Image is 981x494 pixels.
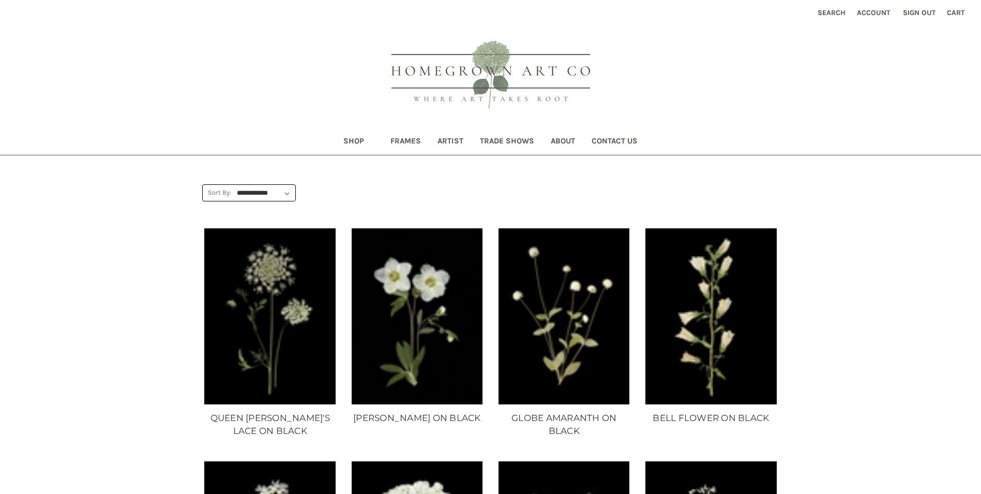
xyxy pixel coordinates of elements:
img: HOMEGROWN ART CO [374,29,607,122]
a: LENTON ROSE ON BLACK, Price range from $10.00 to $235.00 [349,412,485,425]
a: BELL FLOWER ON BLACK, Price range from $10.00 to $235.00 [644,228,777,404]
a: Shop [335,129,382,155]
a: Frames [382,129,429,155]
a: Artist [429,129,472,155]
label: Sort By: [203,185,232,200]
a: LENTON ROSE ON BLACK, Price range from $10.00 to $235.00 [351,228,484,404]
a: Trade Shows [472,129,542,155]
a: About [542,129,583,155]
span: Cart [947,8,964,17]
img: Unframed [204,228,337,404]
a: GLOBE AMARANTH ON BLACK, Price range from $10.00 to $235.00 [497,228,630,404]
a: Contact Us [583,129,646,155]
a: QUEEN ANNE'S LACE ON BLACK, Price range from $10.00 to $235.00 [204,228,337,404]
a: GLOBE AMARANTH ON BLACK, Price range from $10.00 to $235.00 [496,412,632,438]
img: Unframed [644,228,777,404]
a: BELL FLOWER ON BLACK, Price range from $10.00 to $235.00 [643,412,779,425]
a: QUEEN ANNE'S LACE ON BLACK, Price range from $10.00 to $235.00 [202,412,338,438]
img: Unframed [497,228,630,404]
img: Unframed [351,228,484,404]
